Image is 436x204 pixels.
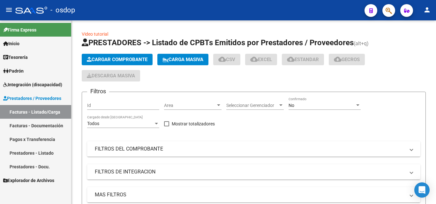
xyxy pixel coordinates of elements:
[3,81,62,88] span: Integración (discapacidad)
[87,73,135,79] span: Descarga Masiva
[226,103,278,108] span: Seleccionar Gerenciador
[87,187,420,202] mat-expansion-panel-header: MAS FILTROS
[87,121,99,126] span: Todos
[250,57,272,62] span: EXCEL
[82,54,153,65] button: Cargar Comprobante
[87,57,147,62] span: Cargar Comprobante
[282,54,324,65] button: Estandar
[157,54,208,65] button: Carga Masiva
[172,120,215,128] span: Mostrar totalizadores
[250,55,258,63] mat-icon: cloud_download
[95,168,405,175] mat-panel-title: FILTROS DE INTEGRACION
[82,70,140,81] button: Descarga Masiva
[50,3,75,17] span: - osdop
[3,40,19,47] span: Inicio
[3,54,28,61] span: Tesorería
[87,164,420,179] mat-expansion-panel-header: FILTROS DE INTEGRACION
[164,103,216,108] span: Area
[95,191,405,198] mat-panel-title: MAS FILTROS
[354,40,369,46] span: (alt+q)
[82,32,108,37] a: Video tutorial
[245,54,277,65] button: EXCEL
[334,57,360,62] span: Gecros
[289,103,294,108] span: No
[3,26,36,33] span: Firma Express
[329,54,365,65] button: Gecros
[287,57,319,62] span: Estandar
[414,182,430,198] div: Open Intercom Messenger
[334,55,342,63] mat-icon: cloud_download
[287,55,295,63] mat-icon: cloud_download
[87,141,420,157] mat-expansion-panel-header: FILTROS DEL COMPROBANTE
[3,95,61,102] span: Prestadores / Proveedores
[82,38,354,47] span: PRESTADORES -> Listado de CPBTs Emitidos por Prestadores / Proveedores
[218,57,235,62] span: CSV
[3,177,54,184] span: Explorador de Archivos
[423,6,431,14] mat-icon: person
[218,55,226,63] mat-icon: cloud_download
[162,57,203,62] span: Carga Masiva
[95,145,405,152] mat-panel-title: FILTROS DEL COMPROBANTE
[87,87,109,96] h3: Filtros
[82,70,140,81] app-download-masive: Descarga masiva de comprobantes (adjuntos)
[213,54,240,65] button: CSV
[3,67,24,74] span: Padrón
[5,6,13,14] mat-icon: menu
